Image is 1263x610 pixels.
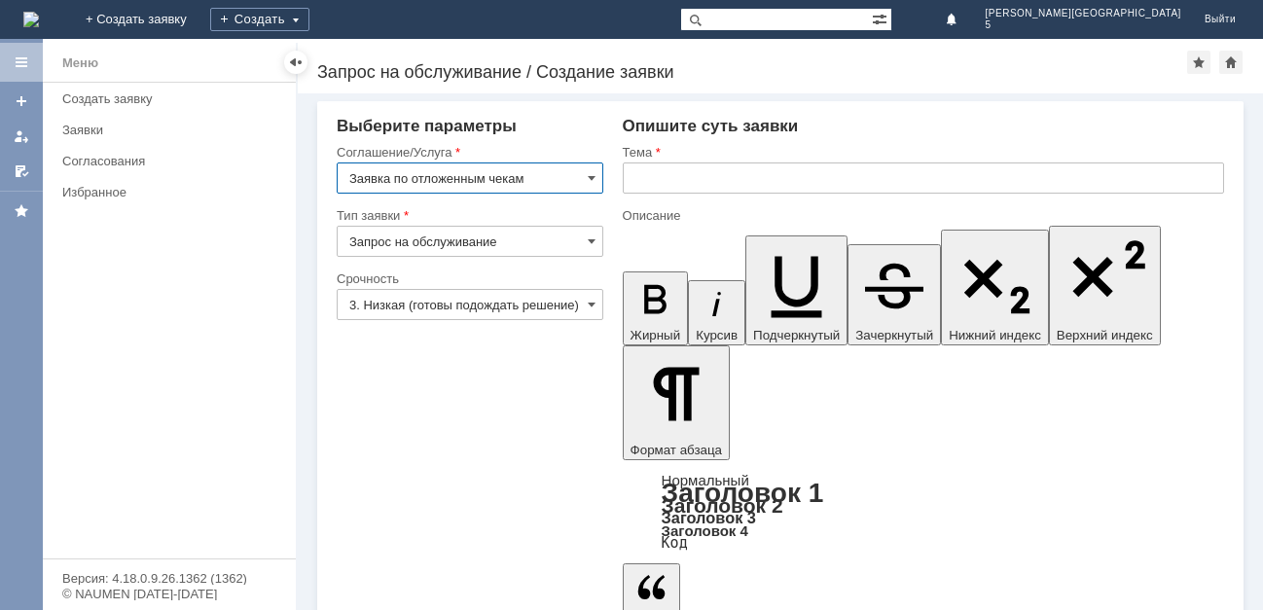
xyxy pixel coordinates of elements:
[623,271,689,345] button: Жирный
[688,280,745,345] button: Курсив
[662,522,748,539] a: Заголовок 4
[941,230,1049,345] button: Нижний индекс
[210,8,309,31] div: Создать
[23,12,39,27] a: Перейти на домашнюю страницу
[62,154,284,168] div: Согласования
[662,509,756,526] a: Заголовок 3
[662,478,824,508] a: Заголовок 1
[623,146,1220,159] div: Тема
[986,8,1181,19] span: [PERSON_NAME][GEOGRAPHIC_DATA]
[62,52,98,75] div: Меню
[62,572,276,585] div: Версия: 4.18.0.9.26.1362 (1362)
[54,115,292,145] a: Заявки
[753,328,840,342] span: Подчеркнутый
[949,328,1041,342] span: Нижний индекс
[623,209,1220,222] div: Описание
[662,534,688,552] a: Код
[631,443,722,457] span: Формат абзаца
[1049,226,1161,345] button: Верхний индекс
[337,117,517,135] span: Выберите параметры
[54,146,292,176] a: Согласования
[1187,51,1210,74] div: Добавить в избранное
[284,51,307,74] div: Скрыть меню
[745,235,848,345] button: Подчеркнутый
[62,588,276,600] div: © NAUMEN [DATE]-[DATE]
[631,328,681,342] span: Жирный
[623,474,1224,550] div: Формат абзаца
[62,185,263,199] div: Избранное
[23,12,39,27] img: logo
[662,494,783,517] a: Заголовок 2
[337,146,599,159] div: Соглашение/Услуга
[986,19,1181,31] span: 5
[662,472,749,488] a: Нормальный
[855,328,933,342] span: Зачеркнутый
[337,272,599,285] div: Срочность
[317,62,1187,82] div: Запрос на обслуживание / Создание заявки
[6,86,37,117] a: Создать заявку
[6,121,37,152] a: Мои заявки
[696,328,738,342] span: Курсив
[62,91,284,106] div: Создать заявку
[62,123,284,137] div: Заявки
[337,209,599,222] div: Тип заявки
[623,345,730,460] button: Формат абзаца
[623,117,799,135] span: Опишите суть заявки
[872,9,891,27] span: Расширенный поиск
[54,84,292,114] a: Создать заявку
[848,244,941,345] button: Зачеркнутый
[6,156,37,187] a: Мои согласования
[1057,328,1153,342] span: Верхний индекс
[1219,51,1243,74] div: Сделать домашней страницей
